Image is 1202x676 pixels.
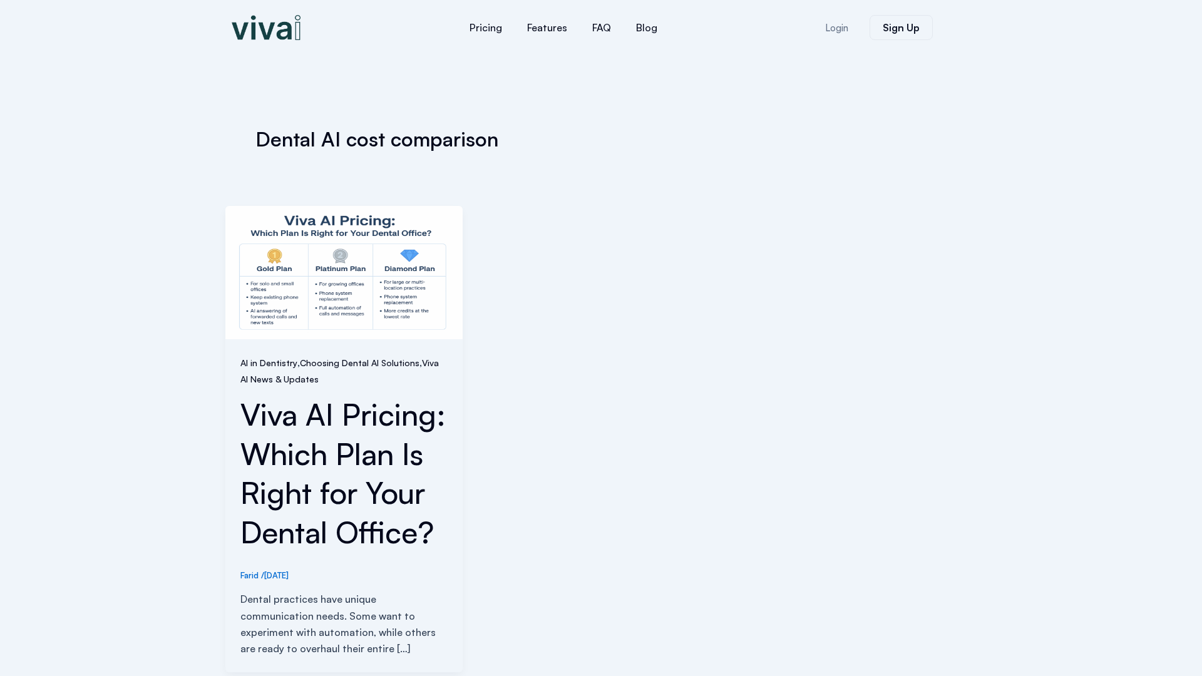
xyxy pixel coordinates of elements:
[300,357,419,368] a: Choosing Dental AI Solutions
[457,13,515,43] a: Pricing
[825,23,848,33] span: Login
[255,125,947,153] h1: Dental AI cost comparison
[264,570,289,580] span: [DATE]
[883,23,920,33] span: Sign Up
[624,13,670,43] a: Blog
[515,13,580,43] a: Features
[240,357,297,368] a: AI in Dentistry
[870,15,933,40] a: Sign Up
[580,13,624,43] a: FAQ
[240,354,448,387] span: , ,
[810,16,863,40] a: Login
[225,265,463,277] a: Read: Viva AI Pricing: Which Plan Is Right for Your Dental Office?
[240,591,448,657] p: Dental practices have unique communication needs. Some want to experiment with automation, while ...
[382,13,745,43] nav: Menu
[240,570,261,580] a: Farid
[240,396,446,550] a: Viva AI Pricing: Which Plan Is Right for Your Dental Office?
[240,570,259,580] span: Farid
[225,206,463,339] img: Viva AI Pricing
[240,570,448,581] div: /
